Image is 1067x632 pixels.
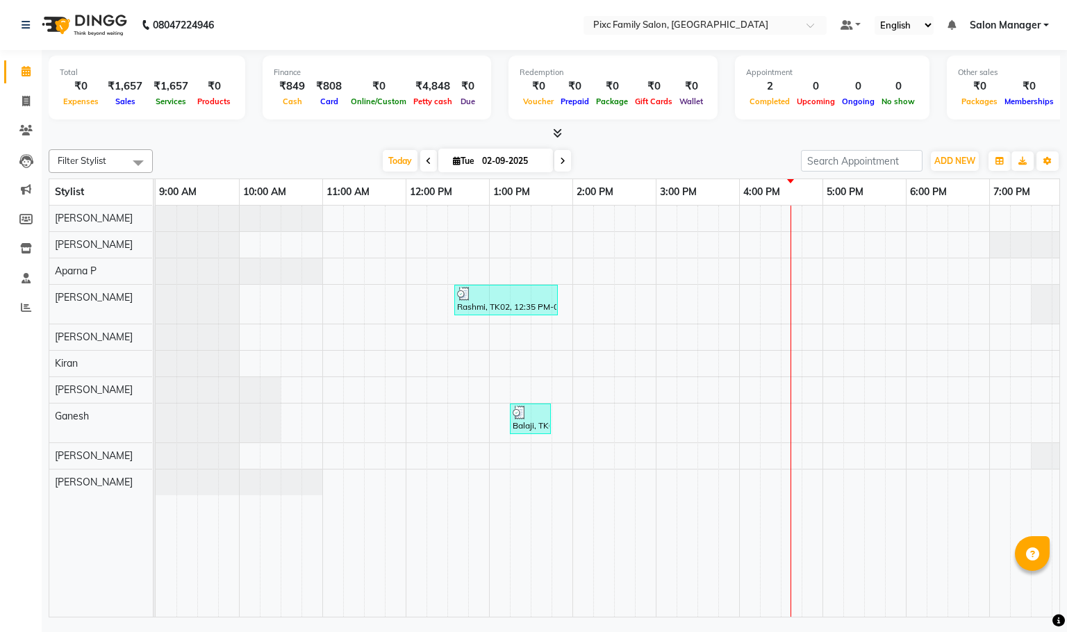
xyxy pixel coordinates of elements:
[55,449,133,462] span: [PERSON_NAME]
[793,97,838,106] span: Upcoming
[511,406,549,432] div: Balaji, TK01, 01:15 PM-01:45 PM, HAIRCUT AND STYLE - HAIRCUT BY EXPERT (₹950)
[449,156,478,166] span: Tue
[740,182,784,202] a: 4:00 PM
[456,287,556,313] div: Rashmi, TK02, 12:35 PM-01:50 PM, FACIALS - ADVANCE CLEANUP (₹861),THREADING - EYEBROWS (₹58),THRE...
[676,97,706,106] span: Wallet
[793,78,838,94] div: 0
[573,182,617,202] a: 2:00 PM
[240,182,290,202] a: 10:00 AM
[838,78,878,94] div: 0
[557,97,593,106] span: Prepaid
[478,151,547,172] input: 2025-09-02
[55,383,133,396] span: [PERSON_NAME]
[457,97,479,106] span: Due
[958,78,1001,94] div: ₹0
[801,150,923,172] input: Search Appointment
[55,238,133,251] span: [PERSON_NAME]
[1001,78,1057,94] div: ₹0
[60,67,234,78] div: Total
[102,78,148,94] div: ₹1,657
[347,97,410,106] span: Online/Custom
[676,78,706,94] div: ₹0
[631,97,676,106] span: Gift Cards
[878,97,918,106] span: No show
[907,182,950,202] a: 6:00 PM
[1001,97,1057,106] span: Memberships
[520,67,706,78] div: Redemption
[323,182,373,202] a: 11:00 AM
[593,78,631,94] div: ₹0
[931,151,979,171] button: ADD NEW
[194,97,234,106] span: Products
[823,182,867,202] a: 5:00 PM
[990,182,1034,202] a: 7:00 PM
[746,67,918,78] div: Appointment
[55,212,133,224] span: [PERSON_NAME]
[55,476,133,488] span: [PERSON_NAME]
[55,357,78,369] span: Kiran
[274,67,480,78] div: Finance
[279,97,306,106] span: Cash
[656,182,700,202] a: 3:00 PM
[317,97,342,106] span: Card
[194,78,234,94] div: ₹0
[838,97,878,106] span: Ongoing
[55,410,89,422] span: Ganesh
[383,150,417,172] span: Today
[112,97,139,106] span: Sales
[934,156,975,166] span: ADD NEW
[347,78,410,94] div: ₹0
[274,78,311,94] div: ₹849
[55,265,97,277] span: Aparna P
[520,97,557,106] span: Voucher
[456,78,480,94] div: ₹0
[878,78,918,94] div: 0
[153,6,214,44] b: 08047224946
[520,78,557,94] div: ₹0
[55,185,84,198] span: Stylist
[746,97,793,106] span: Completed
[35,6,131,44] img: logo
[593,97,631,106] span: Package
[156,182,200,202] a: 9:00 AM
[557,78,593,94] div: ₹0
[58,155,106,166] span: Filter Stylist
[148,78,194,94] div: ₹1,657
[746,78,793,94] div: 2
[970,18,1041,33] span: Salon Manager
[490,182,533,202] a: 1:00 PM
[311,78,347,94] div: ₹808
[55,291,133,303] span: [PERSON_NAME]
[1009,576,1053,618] iframe: chat widget
[410,78,456,94] div: ₹4,848
[60,97,102,106] span: Expenses
[406,182,456,202] a: 12:00 PM
[60,78,102,94] div: ₹0
[55,331,133,343] span: [PERSON_NAME]
[152,97,190,106] span: Services
[410,97,456,106] span: Petty cash
[958,97,1001,106] span: Packages
[631,78,676,94] div: ₹0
